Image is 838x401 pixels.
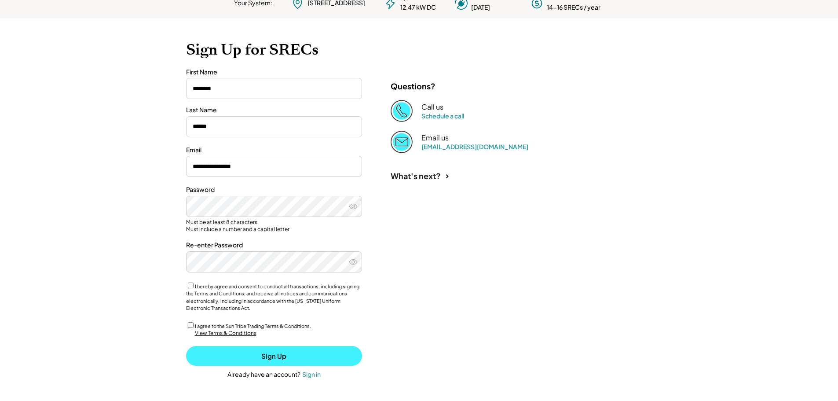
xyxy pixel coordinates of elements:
[227,370,300,379] div: Already have an account?
[186,106,362,114] div: Last Name
[421,103,443,112] div: Call us
[186,146,362,155] div: Email
[391,100,413,122] img: Phone%20copy%403x.png
[391,81,435,91] div: Questions?
[391,131,413,153] img: Email%202%403x.png
[186,283,359,311] label: I hereby agree and consent to conduct all transactions, including signing the Terms and Condition...
[186,68,362,77] div: First Name
[195,323,311,329] label: I agree to the Sun Tribe Trading Terms & Conditions.
[186,219,362,232] div: Must be at least 8 characters Must include a number and a capital letter
[421,133,449,143] div: Email us
[547,3,600,12] div: 14-16 SRECs / year
[471,3,490,12] div: [DATE]
[186,241,362,250] div: Re-enter Password
[186,185,362,194] div: Password
[195,330,256,337] div: View Terms & Conditions
[391,171,441,181] div: What's next?
[421,112,464,120] a: Schedule a call
[186,346,362,366] button: Sign Up
[421,143,528,151] a: [EMAIL_ADDRESS][DOMAIN_NAME]
[186,40,652,59] h1: Sign Up for SRECs
[302,370,321,378] div: Sign in
[400,3,436,12] div: 12.47 kW DC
